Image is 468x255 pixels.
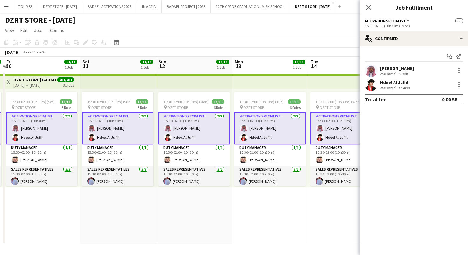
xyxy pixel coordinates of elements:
[6,112,77,144] app-card-role: ACTIVATION SPECIALIST2/215:30-02:00 (10h30m)[PERSON_NAME]Hdeel Al Juffil
[310,62,318,70] span: 14
[13,0,38,13] button: TOURISE
[137,0,162,13] button: IN ACT IV
[82,112,153,144] app-card-role: ACTIVATION SPECIALIST2/215:30-02:00 (10h30m)[PERSON_NAME]Hdeel Al Juffil
[63,82,74,88] div: 31 jobs
[316,99,361,104] span: 15:30-02:00 (10h30m) (Wed)
[82,144,153,166] app-card-role: Duty Manager1/115:30-02:00 (10h30m)[PERSON_NAME]
[380,80,411,85] div: Hdeel Al Juffil
[234,144,306,166] app-card-role: Duty Manager1/115:30-02:00 (10h30m)[PERSON_NAME]
[50,27,64,33] span: Comms
[311,59,318,65] span: Tue
[6,59,11,65] span: Fri
[163,99,209,104] span: 15:30-02:00 (10h30m) (Mon)
[5,15,75,25] h1: DZRT STORE - [DATE]
[5,27,14,33] span: View
[365,24,463,28] div: 15:30-02:00 (10h30m) (Mon)
[365,96,386,103] div: Total fee
[61,105,72,110] span: 6 Roles
[158,144,230,166] app-card-role: Duty Manager1/115:30-02:00 (10h30m)[PERSON_NAME]
[293,65,305,70] div: 1 Job
[455,18,463,23] span: --
[162,0,211,13] button: BADAEL PROJECT | 2025
[290,0,336,13] button: DZRT STORE - [DATE]
[214,105,224,110] span: 6 Roles
[18,26,30,34] a: Edit
[244,105,264,110] span: DZRT STORE
[310,112,382,144] app-card-role: ACTIVATION SPECIALIST2/215:30-02:00 (10h30m)[PERSON_NAME]Hdeel Al Juffil
[21,50,37,54] span: Week 41
[365,18,411,23] button: ACTIVATION SPECIALIST
[442,96,458,103] div: 0.00 SR
[158,62,166,70] span: 12
[234,112,306,144] app-card-role: ACTIVATION SPECIALIST2/215:30-02:00 (10h30m)[PERSON_NAME]Hdeel Al Juffil
[293,60,305,64] span: 13/13
[13,83,57,88] div: [DATE] → [DATE]
[365,18,406,23] span: ACTIVATION SPECIALIST
[5,62,11,70] span: 10
[6,144,77,166] app-card-role: Duty Manager1/115:30-02:00 (10h30m)[PERSON_NAME]
[138,105,148,110] span: 6 Roles
[38,0,82,13] button: DZRT STORE - [DATE]
[140,60,153,64] span: 13/13
[65,65,77,70] div: 1 Job
[20,27,28,33] span: Edit
[34,27,44,33] span: Jobs
[15,105,36,110] span: DZRT STORE
[82,166,153,224] app-card-role: SALES REPRESENTATIVES5/515:30-02:00 (10h30m)[PERSON_NAME]
[82,0,137,13] button: BADAEL ACTIVATIONS 2025
[234,62,243,70] span: 13
[5,49,20,55] div: [DATE]
[211,0,290,13] button: 12TH GRADE GRADUATION - MISK SCHOOL
[397,85,411,90] div: 12.4km
[380,85,397,90] div: Not rated
[235,59,243,65] span: Mon
[360,3,468,11] h3: Job Fulfilment
[380,71,397,76] div: Not rated
[136,99,148,104] span: 13/13
[216,60,229,64] span: 13/13
[13,77,57,83] h3: DZRT STORE | BADAEL
[47,26,67,34] a: Comms
[234,166,306,224] app-card-role: SALES REPRESENTATIVES5/515:30-02:00 (10h30m)[PERSON_NAME]
[290,105,301,110] span: 6 Roles
[3,26,17,34] a: View
[380,66,414,71] div: [PERSON_NAME]
[39,50,46,54] div: +03
[141,65,153,70] div: 1 Job
[212,99,224,104] span: 13/13
[397,71,409,76] div: 7.1km
[91,105,112,110] span: DZRT STORE
[32,26,46,34] a: Jobs
[217,65,229,70] div: 1 Job
[360,31,468,46] div: Confirmed
[87,99,132,104] span: 15:30-02:00 (10h30m) (Sun)
[82,59,89,65] span: Sat
[158,112,230,144] app-card-role: ACTIVATION SPECIALIST2/215:30-02:00 (10h30m)[PERSON_NAME]Hdeel Al Juffil
[159,59,166,65] span: Sun
[11,99,55,104] span: 15:30-02:00 (10h30m) (Sat)
[288,99,301,104] span: 13/13
[6,92,77,186] app-job-card: 15:30-02:00 (10h30m) (Sat)13/13 DZRT STORE6 RolesACTIVATION SPECIALIST2/215:30-02:00 (10h30m)[PER...
[239,99,284,104] span: 15:30-02:00 (10h30m) (Tue)
[310,92,382,186] app-job-card: 15:30-02:00 (10h30m) (Wed)13/13 DZRT STORE6 RolesACTIVATION SPECIALIST2/215:30-02:00 (10h30m)[PER...
[310,144,382,166] app-card-role: Duty Manager1/115:30-02:00 (10h30m)[PERSON_NAME]
[64,60,77,64] span: 13/13
[158,92,230,186] app-job-card: 15:30-02:00 (10h30m) (Mon)13/13 DZRT STORE6 RolesACTIVATION SPECIALIST2/215:30-02:00 (10h30m)[PER...
[167,105,188,110] span: DZRT STORE
[158,166,230,224] app-card-role: SALES REPRESENTATIVES5/515:30-02:00 (10h30m)[PERSON_NAME]
[320,105,340,110] span: DZRT STORE
[310,166,382,224] app-card-role: SALES REPRESENTATIVES5/515:30-02:00 (10h30m)[PERSON_NAME]
[6,166,77,224] app-card-role: SALES REPRESENTATIVES5/515:30-02:00 (10h30m)[PERSON_NAME]
[82,62,89,70] span: 11
[82,92,153,186] app-job-card: 15:30-02:00 (10h30m) (Sun)13/13 DZRT STORE6 RolesACTIVATION SPECIALIST2/215:30-02:00 (10h30m)[PER...
[57,77,74,82] span: 403/403
[60,99,72,104] span: 13/13
[234,92,306,186] app-job-card: 15:30-02:00 (10h30m) (Tue)13/13 DZRT STORE6 RolesACTIVATION SPECIALIST2/215:30-02:00 (10h30m)[PER...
